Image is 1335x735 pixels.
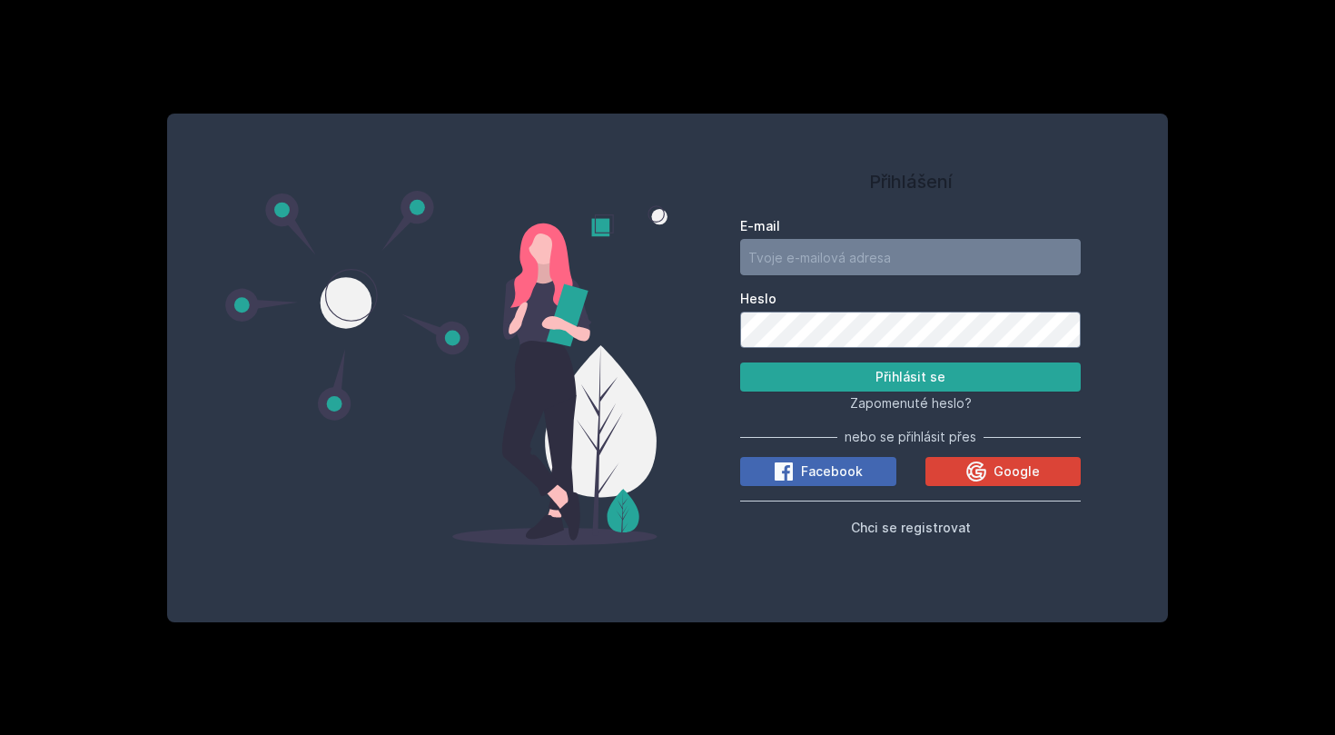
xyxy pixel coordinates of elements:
[925,457,1082,486] button: Google
[845,428,976,446] span: nebo se přihlásit přes
[740,239,1081,275] input: Tvoje e-mailová adresa
[851,520,971,535] span: Chci se registrovat
[740,217,1081,235] label: E-mail
[851,516,971,538] button: Chci se registrovat
[801,462,863,481] span: Facebook
[850,395,972,411] span: Zapomenuté heslo?
[740,363,1081,392] button: Přihlásit se
[994,462,1040,481] span: Google
[740,457,896,486] button: Facebook
[740,168,1081,195] h1: Přihlášení
[740,290,1081,308] label: Heslo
